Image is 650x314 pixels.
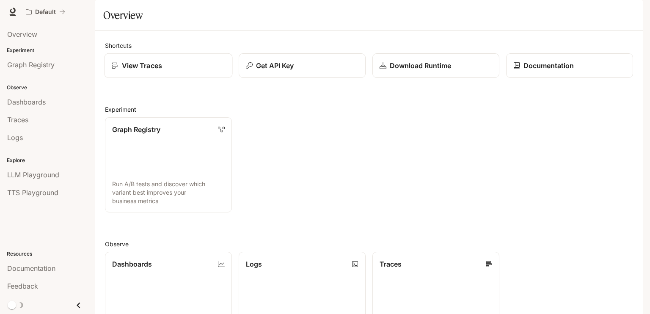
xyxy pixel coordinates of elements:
[239,53,366,78] button: Get API Key
[112,180,225,205] p: Run A/B tests and discover which variant best improves your business metrics
[35,8,56,16] p: Default
[105,53,233,78] a: View Traces
[246,259,262,269] p: Logs
[523,61,574,71] p: Documentation
[105,105,633,114] h2: Experiment
[105,117,232,212] a: Graph RegistryRun A/B tests and discover which variant best improves your business metrics
[22,3,69,20] button: All workspaces
[105,41,633,50] h2: Shortcuts
[256,61,294,71] p: Get API Key
[372,53,499,78] a: Download Runtime
[380,259,402,269] p: Traces
[390,61,451,71] p: Download Runtime
[122,61,162,71] p: View Traces
[112,259,152,269] p: Dashboards
[103,7,143,24] h1: Overview
[506,53,633,78] a: Documentation
[105,240,633,248] h2: Observe
[112,124,160,135] p: Graph Registry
